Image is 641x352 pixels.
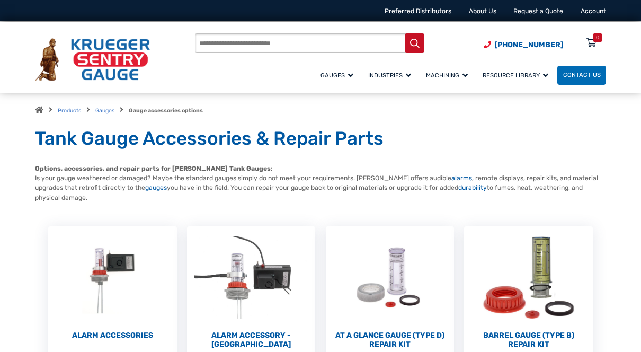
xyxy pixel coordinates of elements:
h2: At a Glance Gauge (Type D) Repair Kit [326,331,455,349]
a: Visit product category Alarm Accessory - DC [187,226,316,349]
p: Is your gauge weathered or damaged? Maybe the standard gauges simply do not meet your requirement... [35,164,606,203]
a: Visit product category At a Glance Gauge (Type D) Repair Kit [326,226,455,349]
a: About Us [469,7,496,15]
img: Krueger Sentry Gauge [35,38,150,81]
a: Machining [420,64,477,86]
a: Phone Number (920) 434-8860 [484,39,563,50]
a: Request a Quote [513,7,563,15]
span: [PHONE_NUMBER] [495,40,563,49]
a: Preferred Distributors [385,7,451,15]
a: Account [581,7,606,15]
img: Alarm Accessory - DC [187,226,316,329]
img: Alarm Accessories [48,226,177,329]
a: durability [458,184,487,191]
span: Machining [426,72,468,79]
a: Industries [362,64,420,86]
a: Gauges [95,107,114,114]
span: Industries [368,72,411,79]
a: Gauges [315,64,362,86]
a: alarms [451,174,472,182]
a: gauges [145,184,167,191]
span: Gauges [320,72,353,79]
a: Contact Us [557,66,606,85]
a: Visit product category Alarm Accessories [48,226,177,340]
h2: Alarm Accessories [48,331,177,340]
img: At a Glance Gauge (Type D) Repair Kit [326,226,455,329]
img: Barrel Gauge (Type B) Repair Kit [464,226,593,329]
h1: Tank Gauge Accessories & Repair Parts [35,127,606,151]
a: Resource Library [477,64,557,86]
strong: Options, accessories, and repair parts for [PERSON_NAME] Tank Gauges: [35,165,273,172]
h2: Alarm Accessory - [GEOGRAPHIC_DATA] [187,331,316,349]
span: Resource Library [483,72,548,79]
a: Visit product category Barrel Gauge (Type B) Repair Kit [464,226,593,349]
strong: Gauge accessories options [129,107,203,114]
h2: Barrel Gauge (Type B) Repair Kit [464,331,593,349]
a: Products [58,107,81,114]
span: Contact Us [563,71,601,78]
div: 0 [596,33,599,42]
